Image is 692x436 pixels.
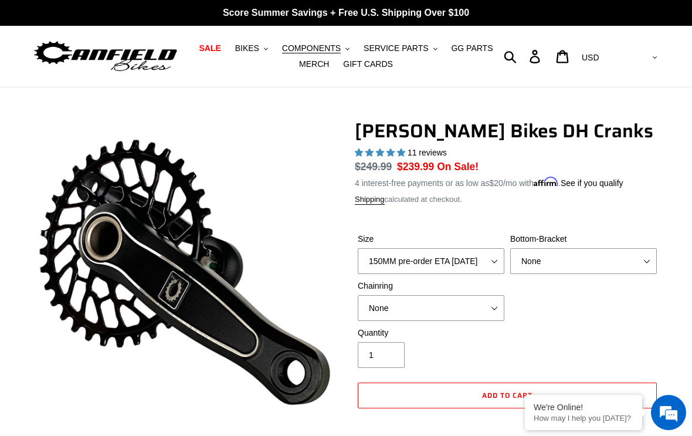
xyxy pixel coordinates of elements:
span: BIKES [235,43,259,53]
div: Navigation go back [13,65,30,82]
a: Shipping [355,195,385,205]
span: Add to cart [482,390,532,401]
span: 4.91 stars [355,148,408,157]
span: GG PARTS [451,43,493,53]
a: GG PARTS [445,40,498,56]
span: MERCH [299,59,329,69]
a: See if you qualify - Learn more about Affirm Financing (opens in modal) [561,178,623,188]
span: On Sale! [437,159,479,174]
a: GIFT CARDS [337,56,399,72]
span: $239.99 [397,161,434,173]
span: GIFT CARDS [343,59,393,69]
img: Canfield Bikes [32,38,179,75]
a: SALE [193,40,226,56]
div: calculated at checkout. [355,194,660,205]
span: $20 [490,178,503,188]
img: d_696896380_company_1647369064580_696896380 [38,59,67,88]
span: Affirm [534,177,558,187]
p: 4 interest-free payments or as low as /mo with . [355,174,623,190]
button: BIKES [229,40,274,56]
p: How may I help you today? [534,414,633,423]
a: MERCH [293,56,335,72]
span: COMPONENTS [282,43,341,53]
label: Quantity [358,327,504,339]
button: COMPONENTS [276,40,355,56]
span: 11 reviews [408,148,447,157]
label: Size [358,233,504,245]
div: Minimize live chat window [192,6,221,34]
span: We're online! [68,138,162,257]
label: Chainring [358,280,504,292]
span: SALE [199,43,221,53]
button: SERVICE PARTS [358,40,443,56]
label: Bottom-Bracket [510,233,657,245]
div: We're Online! [534,403,633,412]
h1: [PERSON_NAME] Bikes DH Cranks [355,120,660,142]
s: $249.99 [355,161,392,173]
span: SERVICE PARTS [364,43,428,53]
button: Add to cart [358,383,657,408]
div: Chat with us now [79,66,215,81]
textarea: Type your message and hit 'Enter' [6,302,223,343]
